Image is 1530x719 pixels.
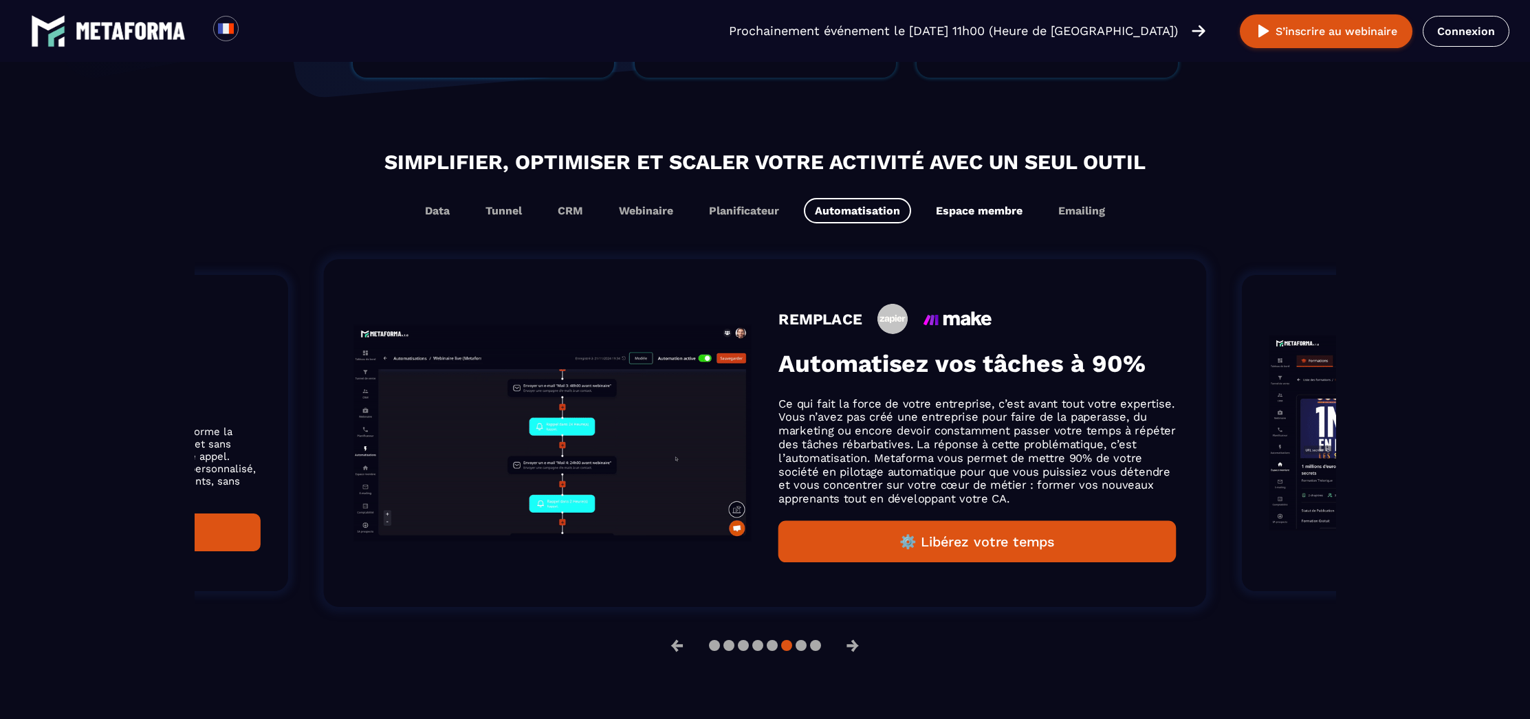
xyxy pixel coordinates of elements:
button: CRM [547,198,594,223]
img: play [1255,23,1272,40]
img: logo [76,22,186,40]
h3: Automatisez vos tâches à 90% [778,349,1176,378]
img: icon [924,311,992,326]
h4: REMPLACE [778,310,862,328]
img: icon [877,304,908,334]
p: Prochainement événement le [DATE] 11h00 (Heure de [GEOGRAPHIC_DATA]) [729,21,1178,41]
div: Search for option [239,16,272,46]
button: Automatisation [804,198,911,223]
button: Planificateur [698,198,790,223]
section: Gallery [195,237,1336,629]
button: S’inscrire au webinaire [1240,14,1412,48]
img: fr [217,20,234,37]
img: arrow-right [1192,23,1205,38]
button: → [835,629,871,662]
button: Emailing [1047,198,1116,223]
button: Tunnel [474,198,533,223]
button: ← [659,629,695,662]
img: gif [354,325,752,541]
button: Data [414,198,461,223]
button: ⚙️ Libérez votre temps [778,521,1176,563]
button: Espace membre [925,198,1034,223]
img: logo [31,14,65,48]
input: Search for option [250,23,261,39]
button: Webinaire [608,198,684,223]
h2: Simplifier, optimiser et scaler votre activité avec un seul outil [208,146,1322,177]
p: Ce qui fait la force de votre entreprise, c’est avant tout votre expertise. Vous n’avez pas créé ... [778,397,1176,505]
a: Connexion [1423,16,1509,47]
